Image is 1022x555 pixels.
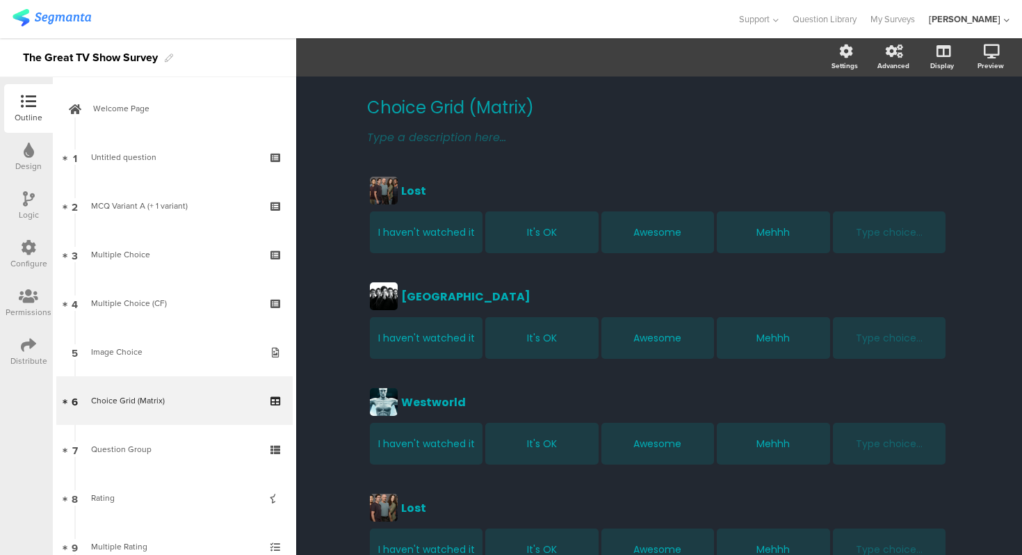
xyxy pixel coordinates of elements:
div: Multiple Rating [91,540,257,554]
div: It's OK [487,437,596,451]
div: Multiple Choice [91,248,257,262]
div: Design [15,160,42,172]
div: [GEOGRAPHIC_DATA] [401,288,948,305]
span: 3 [72,247,78,262]
span: 9 [72,539,78,554]
div: Mehhh [719,225,827,240]
div: Type a description here... [367,129,951,146]
div: I haven't watched it [372,225,480,240]
span: Support [739,13,770,26]
a: 2 MCQ Variant A (+ 1 variant) [56,182,293,230]
span: Type choice... [856,437,923,451]
span: 2 [72,198,78,214]
div: The Great TV Show Survey [23,47,158,69]
div: Choice Grid (Matrix) [91,394,257,408]
div: Advanced [877,61,909,71]
div: Multiple Choice (CF) [91,296,257,310]
div: Question Group [91,442,257,456]
div: It's OK [487,225,596,240]
span: 7 [72,442,78,457]
div: Awesome [603,331,712,346]
span: 1 [73,150,77,165]
a: 8 Rating [56,474,293,522]
span: Welcome Page [93,102,271,115]
span: Type choice... [856,331,923,346]
div: Permissions [6,306,51,319]
a: Welcome Page [56,84,293,133]
a: 6 Choice Grid (Matrix) [56,376,293,425]
span: 8 [72,490,78,506]
div: Outline [15,111,42,124]
div: Mehhh [719,437,827,451]
div: Awesome [603,225,712,240]
a: 4 Multiple Choice (CF) [56,279,293,328]
div: Westworld [401,394,948,411]
div: It's OK [487,331,596,346]
div: Preview [978,61,1004,71]
div: Lost [401,499,948,517]
span: Untitled question [91,151,156,163]
span: 6 [72,393,78,408]
div: Logic [19,209,39,221]
img: segmanta logo [13,9,91,26]
span: 5 [72,344,78,360]
div: I haven't watched it [372,331,480,346]
span: 4 [72,296,78,311]
div: Image Choice [91,345,257,359]
div: [PERSON_NAME] [929,13,1000,26]
span: Type choice... [856,225,923,240]
div: Distribute [10,355,47,367]
div: Rating [91,491,257,505]
div: MCQ Variant A (+ 1 variant) [91,199,257,213]
a: 1 Untitled question [56,133,293,182]
div: Lost [401,182,948,200]
a: 5 Image Choice [56,328,293,376]
a: 7 Question Group [56,425,293,474]
div: Configure [10,257,47,270]
a: 3 Multiple Choice [56,230,293,279]
div: I haven't watched it [372,437,480,451]
div: Awesome [603,437,712,451]
div: Mehhh [719,331,827,346]
div: Settings [832,61,858,71]
div: Display [930,61,954,71]
p: Choice Grid (Matrix) [367,97,951,118]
